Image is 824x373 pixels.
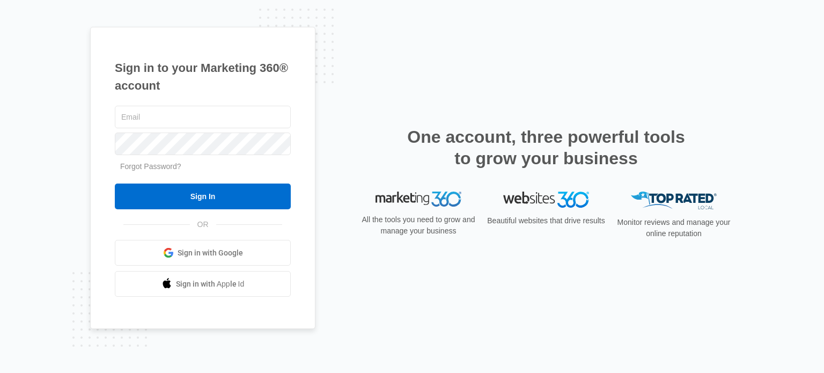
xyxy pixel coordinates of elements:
h2: One account, three powerful tools to grow your business [404,126,688,169]
input: Email [115,106,291,128]
p: Beautiful websites that drive results [486,215,606,226]
p: Monitor reviews and manage your online reputation [614,217,734,239]
p: All the tools you need to grow and manage your business [358,214,479,237]
span: Sign in with Apple Id [176,279,245,290]
h1: Sign in to your Marketing 360® account [115,59,291,94]
span: OR [190,219,216,230]
img: Websites 360 [503,192,589,207]
a: Forgot Password? [120,162,181,171]
span: Sign in with Google [178,247,243,259]
a: Sign in with Google [115,240,291,266]
img: Top Rated Local [631,192,717,209]
img: Marketing 360 [376,192,461,207]
a: Sign in with Apple Id [115,271,291,297]
input: Sign In [115,184,291,209]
